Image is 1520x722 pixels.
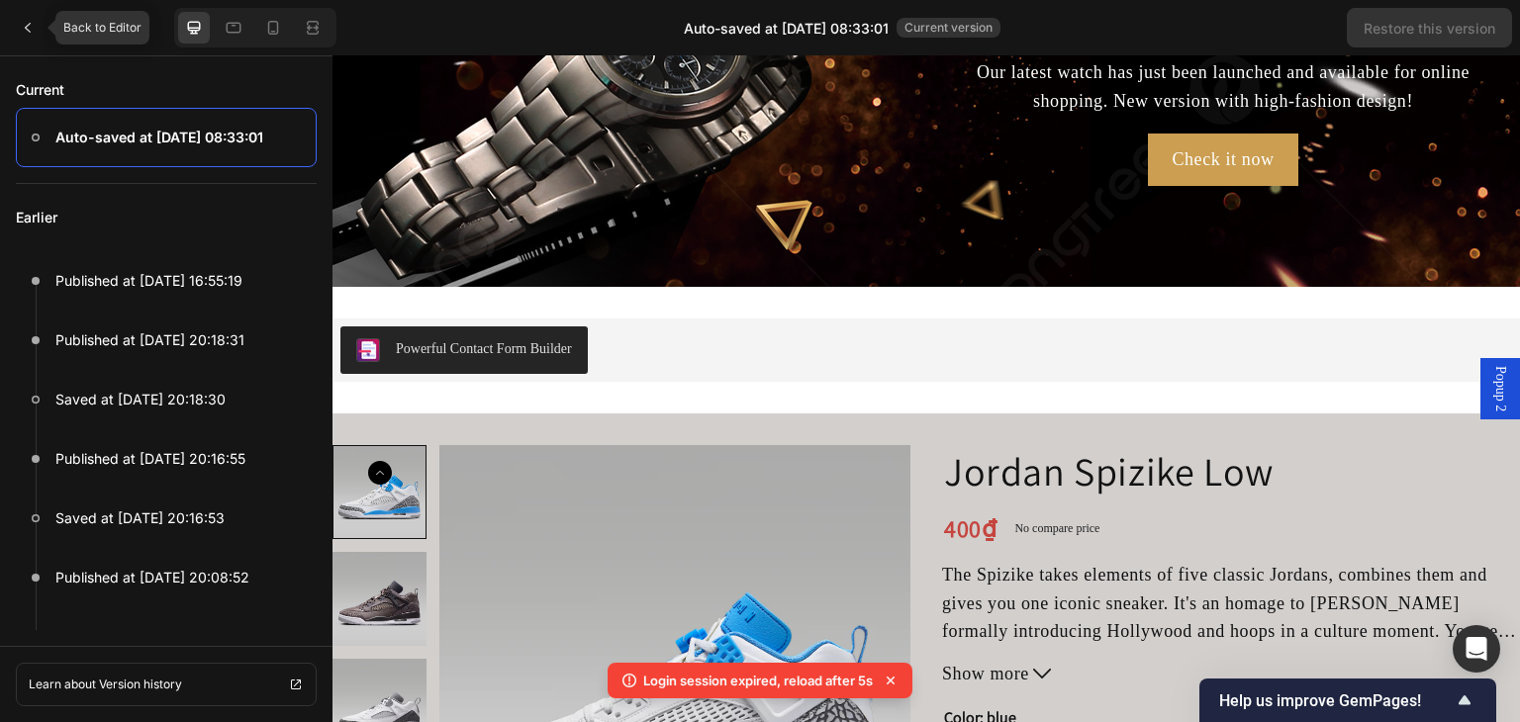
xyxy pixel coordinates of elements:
button: Powerful Contact Form Builder [8,575,255,622]
p: Published at [DATE] 20:18:31 [55,328,244,352]
p: Saved at [DATE] 20:18:30 [55,388,226,411]
span: Popup 2 [1158,311,1178,356]
p: The Spizike takes elements of five classic Jordans, combines them and gives you one iconic sneake... [610,509,1185,643]
p: Published at [DATE] 20:08:52 [55,566,249,589]
button: Restore this version [1347,8,1512,47]
button: <p>Check it now</p> [815,78,965,131]
iframe: Design area [332,55,1520,722]
p: Published at [DATE] 20:16:55 [55,447,245,471]
p: Our latest watch has just been launched and available for online shopping. New version with high-... [612,3,1170,60]
p: Check it now [839,90,941,119]
div: Powerful Contact Form Builder [63,587,239,607]
h2: Making Change to the World On Wrist At A Time [610,190,1172,289]
button: Carousel Back Arrow [36,406,59,429]
div: Open Intercom Messenger [1453,625,1500,673]
button: Powerful Contact Form Builder [8,271,255,318]
span: Auto-saved at [DATE] 08:33:01 [684,18,889,39]
p: Saved at [DATE] 20:16:53 [55,506,225,530]
button: Show more [610,604,1187,633]
p: GemWorldWatch [18,86,576,115]
img: COmlwLH0lu8CEAE=.png [24,587,47,610]
span: Help us improve GemPages! [1219,691,1453,710]
p: Auto-saved at [DATE] 08:33:01 [55,126,263,149]
p: No compare price [682,467,767,479]
p: Published at [DATE] 16:55:19 [55,269,242,293]
a: Learn about Version history [16,663,317,706]
div: 400₫ [610,457,666,490]
p: Check it now [839,394,941,422]
h2: Jordan Spizike Low [610,390,1187,441]
div: Restore this version [1364,18,1495,39]
h3: Page history [59,16,166,40]
p: Saved at [DATE] 20:08:50 [55,625,228,649]
legend: Color: blue [610,649,686,677]
p: Our latest watch has just been launched and available for online shopping. New version with high-... [612,307,1170,364]
p: Login session expired, reload after 5s [643,671,873,690]
img: COmlwLH0lu8CEAE=.png [24,283,47,307]
p: Earlier [16,184,317,251]
p: Learn about Version history [29,676,182,693]
span: Current version [897,18,1000,38]
p: Craftsmanship and Timeless [612,143,1170,172]
div: Powerful Contact Form Builder [63,283,239,304]
button: Show survey - Help us improve GemPages! [1219,688,1476,712]
button: <p>Check it now</p> [815,382,965,434]
span: Show more [610,604,697,633]
p: Current [16,72,317,108]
